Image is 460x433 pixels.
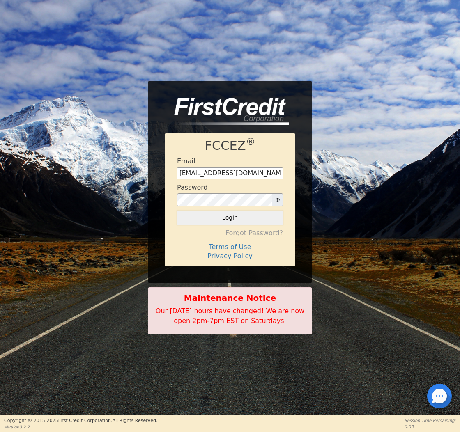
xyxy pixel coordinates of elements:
p: 0:00 [405,424,456,430]
p: Version 3.2.2 [4,424,157,430]
h1: FCCEZ [177,138,283,153]
span: Our [DATE] hours have changed! We are now open 2pm-7pm EST on Saturdays. [156,307,304,325]
h4: Password [177,183,208,191]
input: password [177,193,272,206]
h4: Privacy Policy [177,252,283,260]
span: All Rights Reserved. [112,418,157,423]
p: Copyright © 2015- 2025 First Credit Corporation. [4,417,157,424]
input: Enter email [177,167,283,180]
h4: Forgot Password? [177,229,283,237]
h4: Terms of Use [177,243,283,251]
b: Maintenance Notice [152,292,308,304]
h4: Email [177,157,195,165]
p: Session Time Remaining: [405,417,456,424]
img: logo-CMu_cnol.png [165,98,289,125]
sup: ® [246,136,255,147]
button: Login [177,211,283,225]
